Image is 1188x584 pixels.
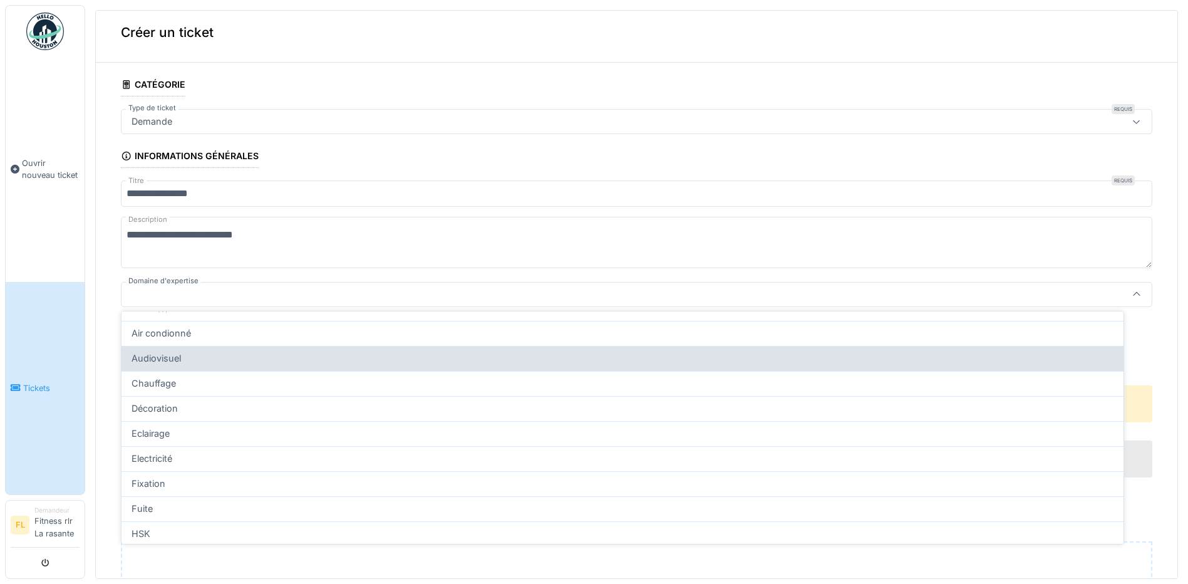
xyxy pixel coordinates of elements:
[1112,175,1135,185] div: Requis
[132,427,170,441] span: Eclairage
[132,377,176,390] span: Chauffage
[121,147,259,168] div: Informations générales
[11,516,29,534] li: FL
[121,75,185,96] div: Catégorie
[132,527,150,541] span: HSK
[126,103,178,113] label: Type de ticket
[126,175,147,186] label: Titre
[22,157,80,181] span: Ouvrir nouveau ticket
[6,282,85,494] a: Tickets
[132,326,191,340] span: Air condionné
[1112,104,1135,114] div: Requis
[132,452,172,466] span: Electricité
[96,3,1177,63] div: Créer un ticket
[23,382,80,394] span: Tickets
[132,502,153,516] span: Fuite
[132,352,181,365] span: Audiovisuel
[6,57,85,282] a: Ouvrir nouveau ticket
[126,276,201,286] label: Domaine d'expertise
[34,506,80,545] li: Fitness rlr La rasante
[132,402,178,415] span: Décoration
[26,13,64,50] img: Badge_color-CXgf-gQk.svg
[34,506,80,515] div: Demandeur
[127,115,177,128] div: Demande
[132,477,165,491] span: Fixation
[126,212,170,227] label: Description
[11,506,80,548] a: FL DemandeurFitness rlr La rasante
